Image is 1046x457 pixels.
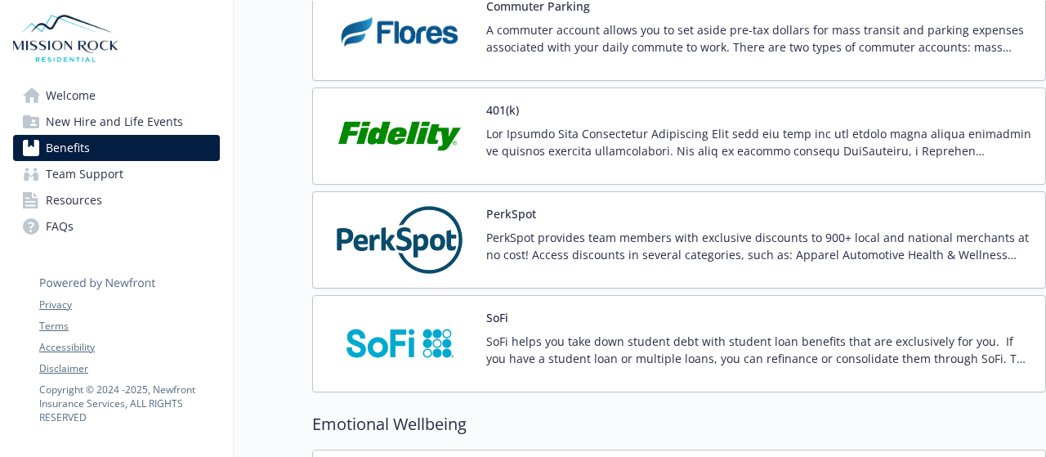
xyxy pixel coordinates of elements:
a: Disclaimer [39,361,219,376]
a: Accessibility [39,340,219,355]
h2: Emotional Wellbeing [312,412,1046,437]
a: Terms [39,319,219,334]
p: PerkSpot provides team members with exclusive discounts to 900+ local and national merchants at n... [486,229,1032,263]
span: New Hire and Life Events [46,109,183,135]
a: Resources [13,187,220,213]
img: SoFi carrier logo [326,309,473,379]
img: PerkSpot carrier logo [326,205,473,275]
a: Welcome [13,83,220,109]
button: SoFi [486,309,508,326]
p: Copyright © 2024 - 2025 , Newfront Insurance Services, ALL RIGHTS RESERVED [39,383,219,424]
a: Benefits [13,135,220,161]
p: Lor Ipsumdo Sita Consectetur Adipiscing Elit sedd eiu temp inc utl etdolo magna aliqua enimadmin ... [486,125,1032,159]
span: FAQs [46,213,74,240]
span: Team Support [46,161,123,187]
a: Team Support [13,161,220,187]
button: PerkSpot [486,205,536,222]
span: Resources [46,187,102,213]
span: Benefits [46,135,90,161]
a: FAQs [13,213,220,240]
span: Welcome [46,83,96,109]
p: A commuter account allows you to set aside pre-tax dollars for mass transit and parking expenses ... [486,21,1032,56]
p: SoFi helps you take down student debt with student loan benefits that are exclusively for you. If... [486,333,1032,367]
a: Privacy [39,298,219,312]
img: Fidelity Investments carrier logo [326,101,473,171]
a: New Hire and Life Events [13,109,220,135]
button: 401(k) [486,101,519,119]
